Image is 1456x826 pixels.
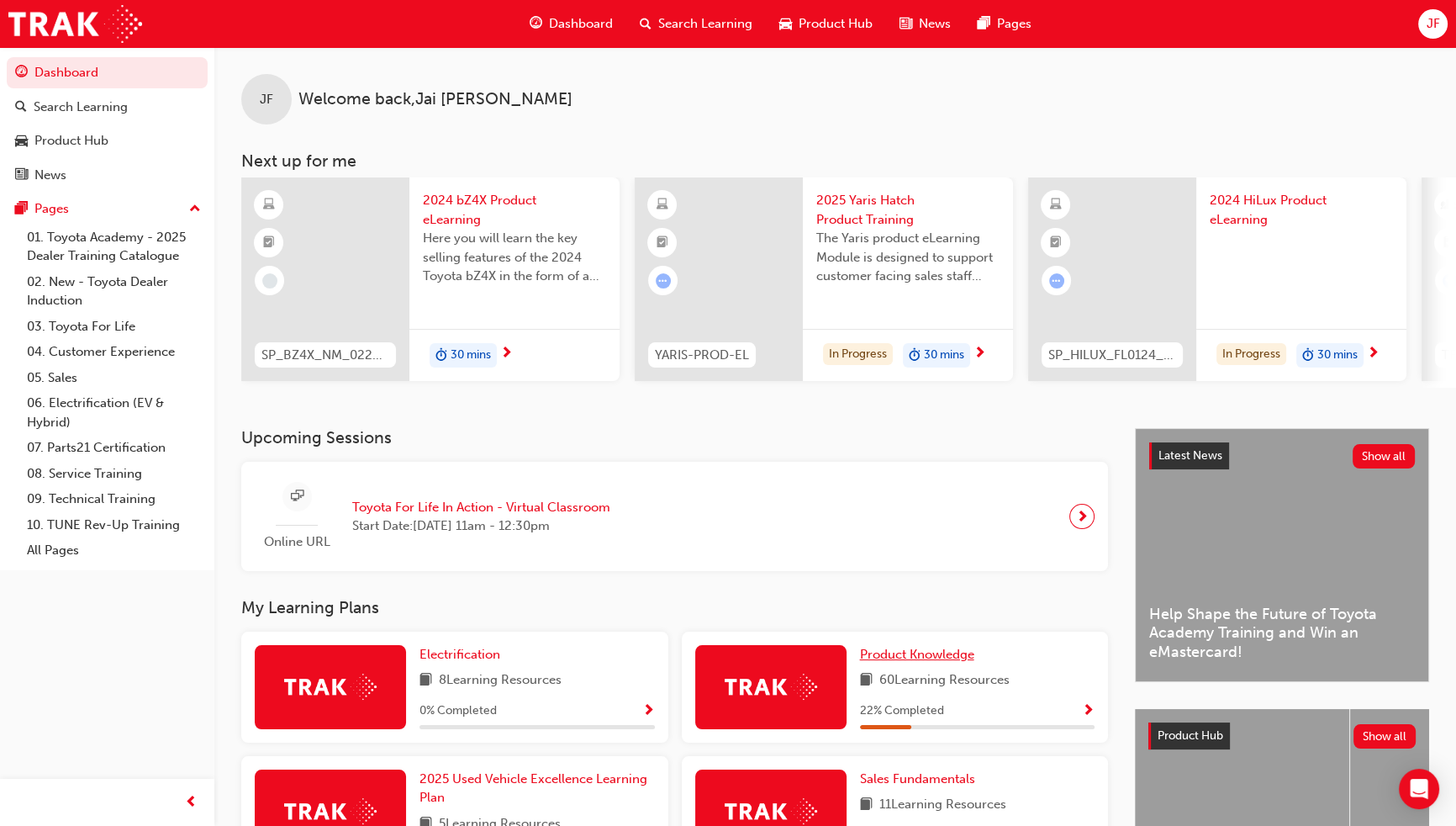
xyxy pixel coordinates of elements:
[241,598,1108,617] h3: My Learning Plans
[1082,701,1095,722] button: Show Progress
[419,647,500,662] span: Electrification
[657,232,668,254] span: booktick-icon
[1426,14,1439,34] span: JF
[1048,346,1176,365] span: SP_HILUX_FL0124_EL
[1317,346,1358,365] span: 30 mins
[516,7,626,41] a: guage-iconDashboard
[284,674,377,700] img: Trak
[1302,345,1314,367] span: duration-icon
[352,498,610,517] span: Toyota For Life In Action - Virtual Classroom
[860,645,981,665] a: Product Knowledge
[241,177,620,381] a: SP_BZ4X_NM_0224_EL012024 bZ4X Product eLearningHere you will learn the key selling features of th...
[642,704,655,719] span: Show Progress
[766,7,886,41] a: car-iconProduct Hub
[20,537,208,564] a: All Pages
[860,770,982,789] a: Sales Fundamentals
[15,66,28,81] span: guage-icon
[20,365,208,391] a: 05. Sales
[15,100,27,115] span: search-icon
[262,273,277,289] span: learningRecordVerb_NONE-icon
[7,125,208,156] a: Product Hub
[7,54,208,193] button: DashboardSearch LearningProduct HubNews
[20,269,208,314] a: 02. New - Toyota Dealer Induction
[656,273,671,289] span: learningRecordVerb_ATTEMPT-icon
[8,5,142,43] a: Trak
[15,134,28,149] span: car-icon
[284,798,377,824] img: Trak
[7,92,208,123] a: Search Learning
[860,670,873,691] span: book-icon
[1399,769,1439,809] div: Open Intercom Messenger
[860,771,975,786] span: Sales Fundamentals
[640,13,652,34] span: search-icon
[34,131,108,151] div: Product Hub
[435,345,447,367] span: duration-icon
[1210,191,1393,229] span: 2024 HiLux Product eLearning
[263,194,275,216] span: learningResourceType_ELEARNING-icon
[1082,704,1095,719] span: Show Progress
[20,339,208,365] a: 04. Customer Experience
[973,347,986,362] span: next-icon
[1353,724,1416,749] button: Show all
[419,670,432,691] span: book-icon
[909,345,921,367] span: duration-icon
[635,177,1013,381] a: YARIS-PROD-EL2025 Yaris Hatch Product TrainingThe Yaris product eLearning Module is designed to s...
[419,770,655,807] a: 2025 Used Vehicle Excellence Learning Plan
[291,486,303,507] span: sessionType_ONLINE_URL-icon
[500,347,513,362] span: next-icon
[1149,442,1415,469] a: Latest NewsShow all
[263,232,275,254] span: booktick-icon
[15,202,28,217] span: pages-icon
[879,795,1006,816] span: 11 Learning Resources
[260,90,273,109] span: JF
[924,346,964,365] span: 30 mins
[823,343,893,366] div: In Progress
[7,193,208,225] button: Pages
[298,90,572,109] span: Welcome back , Jai [PERSON_NAME]
[997,14,1031,34] span: Pages
[642,701,655,722] button: Show Progress
[20,512,208,538] a: 10. TUNE Rev-Up Training
[725,798,817,824] img: Trak
[1353,444,1416,469] button: Show all
[919,14,951,34] span: News
[1050,232,1062,254] span: booktick-icon
[626,7,766,41] a: search-iconSearch Learning
[1050,194,1062,216] span: learningResourceType_ELEARNING-icon
[549,14,613,34] span: Dashboard
[20,225,208,269] a: 01. Toyota Academy - 2025 Dealer Training Catalogue
[725,674,817,700] img: Trak
[451,346,491,365] span: 30 mins
[1418,9,1448,39] button: JF
[1443,194,1455,216] span: learningResourceType_INSTRUCTOR_LED-icon
[15,168,28,183] span: news-icon
[20,390,208,435] a: 06. Electrification (EV & Hybrid)
[185,792,198,813] span: prev-icon
[419,771,647,806] span: 2025 Used Vehicle Excellence Learning Plan
[655,346,749,365] span: YARIS-PROD-EL
[1158,728,1223,743] span: Product Hub
[419,702,497,721] span: 0 % Completed
[658,14,752,34] span: Search Learning
[816,191,1000,229] span: 2025 Yaris Hatch Product Training
[860,795,873,816] span: book-icon
[20,435,208,461] a: 07. Parts21 Certification
[439,670,562,691] span: 8 Learning Resources
[1049,273,1064,289] span: learningRecordVerb_ATTEMPT-icon
[1216,343,1286,366] div: In Progress
[1367,347,1380,362] span: next-icon
[419,645,507,665] a: Electrification
[530,13,542,34] span: guage-icon
[189,199,201,220] span: up-icon
[261,346,389,365] span: SP_BZ4X_NM_0224_EL01
[214,151,1456,171] h3: Next up for me
[816,229,1000,286] span: The Yaris product eLearning Module is designed to support customer facing sales staff with introd...
[7,160,208,191] a: News
[879,670,1010,691] span: 60 Learning Resources
[34,98,128,117] div: Search Learning
[1148,723,1416,749] a: Product HubShow all
[657,194,668,216] span: learningResourceType_ELEARNING-icon
[886,7,964,41] a: news-iconNews
[20,486,208,512] a: 09. Technical Training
